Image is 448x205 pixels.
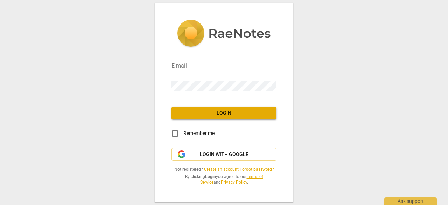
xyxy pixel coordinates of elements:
button: Login with Google [171,148,276,161]
b: Login [205,174,216,179]
div: Ask support [384,197,437,205]
a: Create an account [204,167,239,172]
span: By clicking you agree to our and . [171,174,276,185]
img: 5ac2273c67554f335776073100b6d88f.svg [177,20,271,48]
span: Remember me [183,130,215,137]
a: Privacy Policy [221,180,247,185]
a: Terms of Service [200,174,263,185]
span: Not registered? | [171,166,276,172]
span: Login [177,110,271,117]
span: Login with Google [200,151,248,158]
button: Login [171,107,276,119]
a: Forgot password? [240,167,274,172]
